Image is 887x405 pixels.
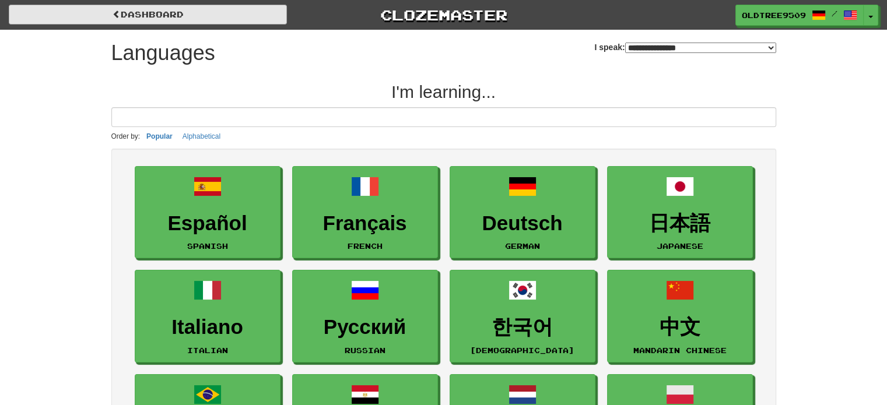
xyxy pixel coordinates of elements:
h3: 中文 [613,316,746,339]
h3: Français [299,212,432,235]
a: dashboard [9,5,287,24]
h3: Italiano [141,316,274,339]
h2: I'm learning... [111,82,776,101]
a: ItalianoItalian [135,270,281,362]
a: EspañolSpanish [135,166,281,259]
a: OldTree9509 / [735,5,864,26]
small: Order by: [111,132,141,140]
small: [DEMOGRAPHIC_DATA] [470,346,574,354]
a: FrançaisFrench [292,166,438,259]
h3: Español [141,212,274,235]
small: German [505,242,540,250]
small: French [348,242,383,250]
h3: Русский [299,316,432,339]
small: Japanese [657,242,703,250]
a: DeutschGerman [450,166,595,259]
h3: Deutsch [456,212,589,235]
h1: Languages [111,41,215,65]
small: Russian [345,346,385,354]
a: РусскийRussian [292,270,438,362]
a: 한국어[DEMOGRAPHIC_DATA] [450,270,595,362]
button: Popular [143,130,176,143]
h3: 한국어 [456,316,589,339]
small: Spanish [187,242,228,250]
a: Clozemaster [304,5,583,25]
button: Alphabetical [179,130,224,143]
a: 日本語Japanese [607,166,753,259]
label: I speak: [594,41,776,53]
small: Mandarin Chinese [633,346,727,354]
span: OldTree9509 [742,10,806,20]
small: Italian [187,346,228,354]
h3: 日本語 [613,212,746,235]
select: I speak: [625,43,776,53]
a: 中文Mandarin Chinese [607,270,753,362]
span: / [832,9,837,17]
